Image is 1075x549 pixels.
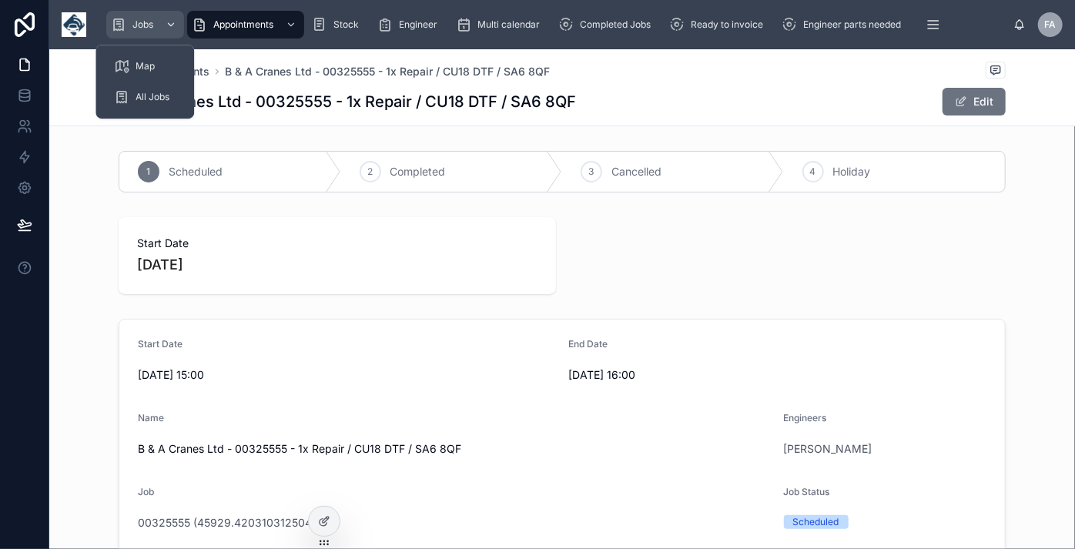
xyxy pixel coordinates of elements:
div: scrollable content [99,8,1013,42]
span: Multi calendar [477,18,540,31]
span: End Date [568,338,608,350]
a: Map [105,52,185,80]
span: 3 [589,166,594,178]
span: Appointments [213,18,273,31]
span: Cancelled [611,164,661,179]
a: 00325555 (45929.420310312504) [138,515,316,531]
span: 4 [810,166,816,178]
span: B & A Cranes Ltd - 00325555 - 1x Repair / CU18 DTF / SA6 8QF [138,441,772,457]
span: Ready to invoice [691,18,763,31]
span: Map [136,60,155,72]
a: Appointments [187,11,304,38]
span: Stock [333,18,359,31]
span: Scheduled [169,164,223,179]
h1: B & A Cranes Ltd - 00325555 - 1x Repair / CU18 DTF / SA6 8QF [119,91,576,112]
span: [DATE] 16:00 [568,367,986,383]
a: Jobs [106,11,184,38]
span: 2 [367,166,373,178]
span: Completed [390,164,446,179]
a: Multi calendar [451,11,551,38]
span: Completed Jobs [580,18,651,31]
span: [DATE] 15:00 [138,367,556,383]
a: [PERSON_NAME] [784,441,872,457]
a: Engineer parts needed [777,11,912,38]
a: Ready to invoice [665,11,774,38]
span: Job [138,486,154,497]
a: Stock [307,11,370,38]
span: FA [1045,18,1057,31]
a: Engineer [373,11,448,38]
span: 1 [147,166,151,178]
div: Scheduled [793,515,839,529]
span: Engineer [399,18,437,31]
span: All Jobs [136,91,169,103]
span: Name [138,412,164,423]
a: B & A Cranes Ltd - 00325555 - 1x Repair / CU18 DTF / SA6 8QF [225,64,550,79]
img: App logo [62,12,86,37]
a: Completed Jobs [554,11,661,38]
button: Edit [943,88,1006,115]
span: Start Date [138,338,183,350]
span: Engineers [784,412,827,423]
span: Start Date [137,236,537,251]
span: Holiday [833,164,871,179]
span: Job Status [784,486,830,497]
span: Engineer parts needed [803,18,901,31]
a: All Jobs [105,83,185,111]
span: Jobs [132,18,153,31]
p: [DATE] [137,254,183,276]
